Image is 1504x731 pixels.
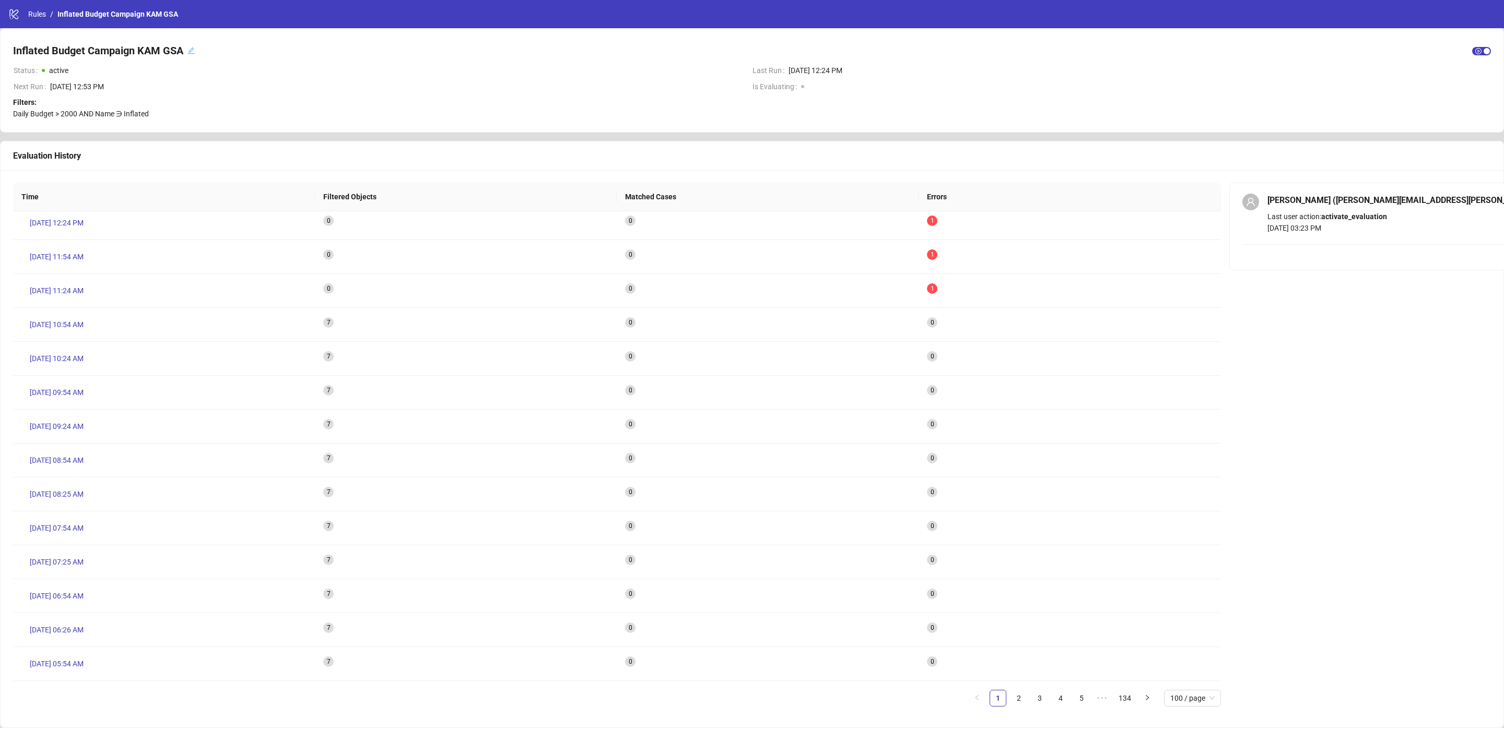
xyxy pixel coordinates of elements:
[323,521,334,531] sup: 7
[1094,690,1111,706] li: Next 5 Pages
[617,183,919,211] th: Matched Cases
[931,217,934,224] span: 1
[323,215,334,226] sup: 0
[990,690,1006,706] a: 1
[30,522,84,534] span: [DATE] 07:54 AM
[21,554,92,570] a: [DATE] 07:25 AM
[625,453,636,463] sup: 0
[1139,690,1156,706] li: Next Page
[323,487,334,497] sup: 7
[30,658,84,669] span: [DATE] 05:54 AM
[13,41,195,60] div: Inflated Budget Campaign KAM GSAedit
[927,283,937,294] sup: 1
[927,521,937,531] sup: 0
[625,385,636,396] sup: 0
[931,251,934,258] span: 1
[30,217,84,229] span: [DATE] 12:24 PM
[1321,212,1387,221] b: activate_evaluation
[30,624,84,636] span: [DATE] 06:26 AM
[927,622,937,633] sup: 0
[1170,690,1215,706] span: 100 / page
[1032,690,1048,706] a: 3
[14,81,50,92] span: Next Run
[1052,690,1069,706] li: 4
[49,66,68,75] span: active
[327,421,331,428] span: 7
[21,486,92,502] a: [DATE] 08:25 AM
[625,419,636,429] sup: 0
[323,656,334,667] sup: 7
[21,418,92,435] a: [DATE] 09:24 AM
[327,353,331,360] span: 7
[21,248,92,265] a: [DATE] 11:54 AM
[50,8,53,20] li: /
[21,316,92,333] a: [DATE] 10:54 AM
[927,487,937,497] sup: 0
[625,656,636,667] sup: 0
[927,453,937,463] sup: 0
[327,590,331,597] span: 7
[30,590,84,602] span: [DATE] 06:54 AM
[927,589,937,599] sup: 0
[21,214,92,231] a: [DATE] 12:24 PM
[327,556,331,564] span: 7
[1115,690,1135,706] li: 134
[21,282,92,299] a: [DATE] 11:24 AM
[327,522,331,530] span: 7
[625,351,636,362] sup: 0
[625,215,636,226] sup: 0
[1246,197,1255,207] span: user
[26,8,48,20] a: Rules
[323,317,334,328] sup: 7
[327,658,331,665] span: 7
[13,183,315,211] th: Time
[30,454,84,466] span: [DATE] 08:54 AM
[1267,224,1321,232] span: [DATE] 03:23 PM
[30,251,84,262] span: [DATE] 11:54 AM
[30,353,84,364] span: [DATE] 10:24 AM
[1164,690,1221,706] div: Page Size
[1094,690,1111,706] span: •••
[1115,690,1134,706] a: 134
[969,690,985,706] button: left
[1144,694,1150,701] span: right
[625,249,636,260] sup: 0
[625,521,636,531] sup: 0
[327,319,331,326] span: 7
[327,488,331,496] span: 7
[21,520,92,536] a: [DATE] 07:54 AM
[30,387,84,398] span: [DATE] 09:54 AM
[13,98,37,106] strong: Filters:
[927,249,937,260] sup: 1
[30,488,84,500] span: [DATE] 08:25 AM
[927,317,937,328] sup: 0
[323,385,334,396] sup: 7
[1139,690,1156,706] button: right
[55,8,180,20] a: Inflated Budget Campaign KAM GSA
[21,655,92,672] a: [DATE] 05:54 AM
[919,183,1221,211] th: Errors
[1073,690,1090,706] li: 5
[327,387,331,394] span: 7
[50,81,744,92] span: [DATE] 12:53 PM
[323,555,334,565] sup: 7
[13,110,149,118] span: Daily Budget > 2000 AND Name ∋ Inflated
[13,149,1491,162] div: Evaluation History
[1074,690,1089,706] a: 5
[323,419,334,429] sup: 7
[30,319,84,330] span: [DATE] 10:54 AM
[21,350,92,367] a: [DATE] 10:24 AM
[625,283,636,294] sup: 0
[927,656,937,667] sup: 0
[1267,212,1387,221] span: Last user action:
[927,385,937,396] sup: 0
[1031,690,1048,706] li: 3
[323,453,334,463] sup: 7
[21,452,92,469] a: [DATE] 08:54 AM
[187,47,195,54] span: edit
[315,183,617,211] th: Filtered Objects
[14,65,42,76] span: Status
[21,384,92,401] a: [DATE] 09:54 AM
[625,622,636,633] sup: 0
[327,454,331,462] span: 7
